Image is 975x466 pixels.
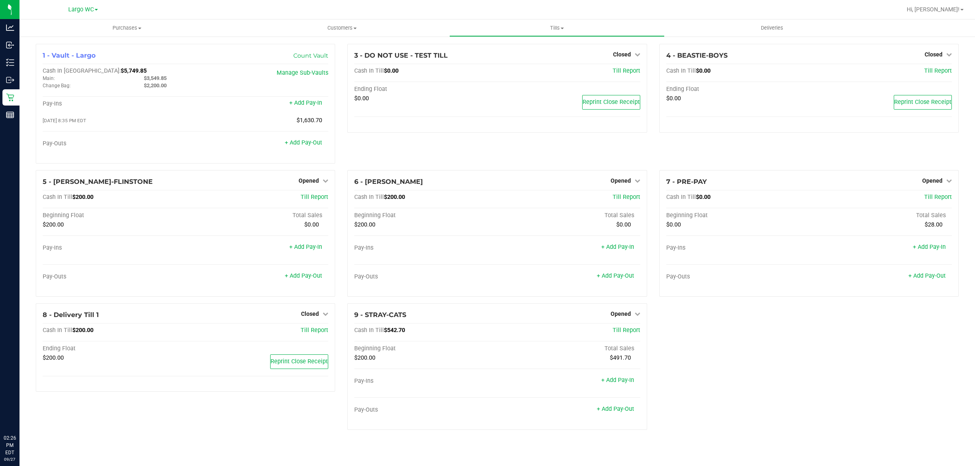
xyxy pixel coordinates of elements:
[354,378,497,385] div: Pay-Ins
[611,177,631,184] span: Opened
[696,67,711,74] span: $0.00
[43,83,71,88] span: Change Bag:
[613,51,631,58] span: Closed
[907,6,960,13] span: Hi, [PERSON_NAME]!
[301,194,328,201] a: Till Report
[270,354,328,369] button: Reprint Close Receipt
[285,272,322,279] a: + Add Pay-Out
[144,75,167,81] span: $3,549.85
[666,67,696,74] span: Cash In Till
[4,434,16,456] p: 02:26 PM EDT
[449,19,664,37] a: Tills
[908,272,946,279] a: + Add Pay-Out
[450,24,664,32] span: Tills
[894,99,951,106] span: Reprint Close Receipt
[43,52,95,59] span: 1 - Vault - Largo
[583,99,640,106] span: Reprint Close Receipt
[19,24,234,32] span: Purchases
[666,244,809,252] div: Pay-Ins
[665,19,880,37] a: Deliveries
[43,178,153,186] span: 5 - [PERSON_NAME]-FLINSTONE
[43,212,186,219] div: Beginning Float
[299,177,319,184] span: Opened
[666,95,681,102] span: $0.00
[24,400,34,410] iframe: Resource center unread badge
[354,244,497,252] div: Pay-Ins
[4,456,16,462] p: 09/27
[293,52,328,59] a: Count Vault
[6,24,14,32] inline-svg: Analytics
[8,401,32,425] iframe: Resource center
[43,118,86,123] span: [DATE] 8:35 PM EDT
[354,345,497,352] div: Beginning Float
[43,67,121,74] span: Cash In [GEOGRAPHIC_DATA]:
[43,244,186,252] div: Pay-Ins
[6,76,14,84] inline-svg: Outbound
[354,194,384,201] span: Cash In Till
[234,19,449,37] a: Customers
[301,327,328,334] a: Till Report
[666,178,707,186] span: 7 - PRE-PAY
[601,244,634,250] a: + Add Pay-In
[354,327,384,334] span: Cash In Till
[43,194,72,201] span: Cash In Till
[597,406,634,412] a: + Add Pay-Out
[297,117,322,124] span: $1,630.70
[924,194,952,201] a: Till Report
[289,244,322,250] a: + Add Pay-In
[611,311,631,317] span: Opened
[610,354,631,361] span: $491.70
[925,221,942,228] span: $28.00
[613,67,640,74] span: Till Report
[497,212,640,219] div: Total Sales
[913,244,946,250] a: + Add Pay-In
[666,273,809,280] div: Pay-Outs
[384,327,405,334] span: $542.70
[72,194,93,201] span: $200.00
[186,212,329,219] div: Total Sales
[43,311,99,319] span: 8 - Delivery Till 1
[616,221,631,228] span: $0.00
[613,194,640,201] a: Till Report
[750,24,794,32] span: Deliveries
[666,212,809,219] div: Beginning Float
[285,139,322,146] a: + Add Pay-Out
[121,67,147,74] span: $5,749.85
[6,58,14,67] inline-svg: Inventory
[613,327,640,334] a: Till Report
[43,221,64,228] span: $200.00
[696,194,711,201] span: $0.00
[354,311,406,319] span: 9 - STRAY-CATS
[497,345,640,352] div: Total Sales
[666,221,681,228] span: $0.00
[922,177,942,184] span: Opened
[597,272,634,279] a: + Add Pay-Out
[354,67,384,74] span: Cash In Till
[235,24,449,32] span: Customers
[601,377,634,384] a: + Add Pay-In
[43,273,186,280] div: Pay-Outs
[289,99,322,106] a: + Add Pay-In
[354,52,448,59] span: 3 - DO NOT USE - TEST TILL
[6,93,14,101] inline-svg: Retail
[277,69,328,76] a: Manage Sub-Vaults
[354,221,375,228] span: $200.00
[43,327,72,334] span: Cash In Till
[666,86,809,93] div: Ending Float
[384,194,405,201] span: $200.00
[384,67,399,74] span: $0.00
[809,212,952,219] div: Total Sales
[304,221,319,228] span: $0.00
[68,6,94,13] span: Largo WC
[144,82,167,88] span: $2,200.00
[354,354,375,361] span: $200.00
[924,67,952,74] a: Till Report
[666,194,696,201] span: Cash In Till
[354,95,369,102] span: $0.00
